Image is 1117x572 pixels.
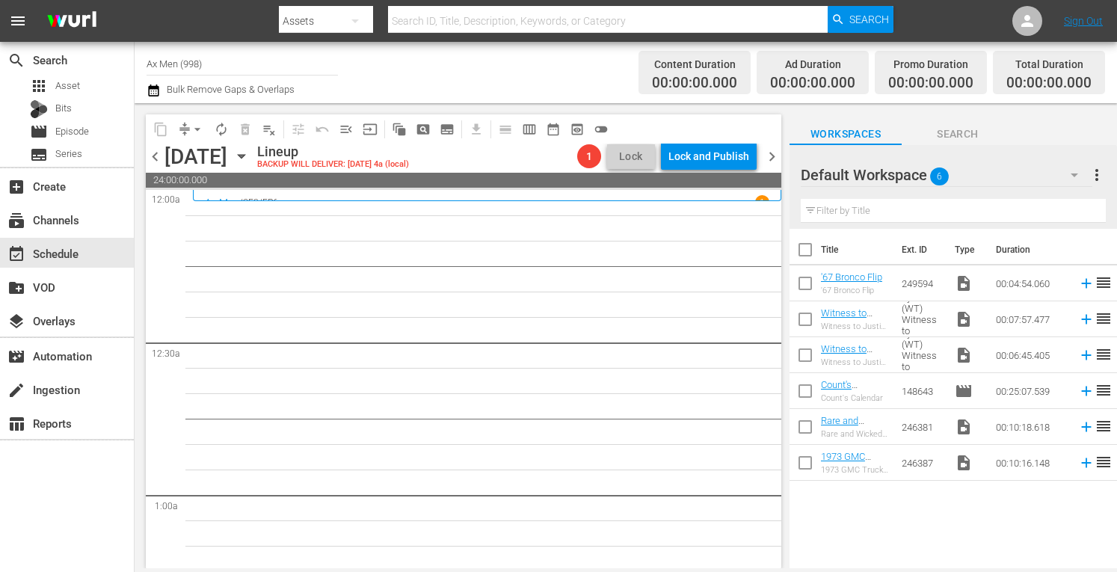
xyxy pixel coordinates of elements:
div: 1973 GMC Truck Gets EPIC Air Brush [821,465,890,475]
td: 148643 [896,373,949,409]
p: EP6 [262,197,278,208]
span: toggle_off [594,122,609,137]
td: Witness to Justice by A&E (WT) Witness to Justice: [PERSON_NAME] 150 [896,301,949,337]
a: Witness to Justice by A&E (WT) Witness to Justice: [PERSON_NAME] 150 [821,307,890,375]
span: Video [955,346,973,364]
span: chevron_right [763,147,781,166]
td: 246387 [896,445,949,481]
span: Episode [55,124,89,139]
th: Type [946,229,987,271]
span: Create Search Block [411,117,435,141]
span: 24 hours Lineup View is OFF [589,117,613,141]
span: Month Calendar View [541,117,565,141]
span: Overlays [7,313,25,330]
span: Download as CSV [459,114,488,144]
a: Count's Calendar [821,379,858,402]
span: menu_open [339,122,354,137]
div: Total Duration [1006,54,1092,75]
th: Title [821,229,893,271]
a: 1973 GMC Truck Gets EPIC Air Brush [821,451,889,485]
span: Clear Lineup [257,117,281,141]
svg: Add to Schedule [1078,347,1095,363]
a: '67 Bronco Flip [821,271,882,283]
span: 6 [930,161,949,192]
th: Ext. ID [893,229,946,271]
span: Video [955,310,973,328]
div: Promo Duration [888,54,973,75]
div: Default Workspace [801,154,1092,196]
th: Duration [987,229,1077,271]
span: Episode [30,123,48,141]
div: [DATE] [164,144,227,169]
span: 00:00:00.000 [888,75,973,92]
span: Loop Content [209,117,233,141]
button: Search [828,6,893,33]
span: Workspaces [790,125,902,144]
div: Rare and Wicked 1962 [PERSON_NAME] [821,429,890,439]
span: preview_outlined [570,122,585,137]
p: / [239,197,243,208]
div: Bits [30,100,48,118]
span: arrow_drop_down [190,122,205,137]
span: 00:00:00.000 [652,75,737,92]
span: 00:00:00.000 [770,75,855,92]
svg: Add to Schedule [1078,419,1095,435]
svg: Add to Schedule [1078,383,1095,399]
span: Lock [613,149,649,164]
td: 249594 [896,265,949,301]
div: BACKUP WILL DELIVER: [DATE] 4a (local) [257,160,409,170]
span: Create [7,178,25,196]
span: Asset [55,79,80,93]
span: 24:00:00.000 [146,173,781,188]
td: Witness to Justice by A&E (WT) Witness to Justice: [PERSON_NAME] 150 [896,337,949,373]
span: Series [30,146,48,164]
span: Week Calendar View [517,117,541,141]
img: ans4CAIJ8jUAAAAAAAAAAAAAAAAAAAAAAAAgQb4GAAAAAAAAAAAAAAAAAAAAAAAAJMjXAAAAAAAAAAAAAAAAAAAAAAAAgAT5G... [36,4,108,39]
span: reorder [1095,381,1113,399]
span: Search [849,6,889,33]
a: Witness to Justice by A&E (WT) Witness to Justice: [PERSON_NAME] 150 [821,343,890,410]
span: Video [955,418,973,436]
span: pageview_outlined [416,122,431,137]
a: Rare and Wicked 1962 [PERSON_NAME] [821,415,885,460]
div: Ad Duration [770,54,855,75]
span: Asset [30,77,48,95]
span: Update Metadata from Key Asset [358,117,382,141]
p: 1 [760,197,765,208]
div: Witness to Justice by A&E (WT) Witness to Justice: [PERSON_NAME] 150 [821,322,890,331]
span: compress [177,122,192,137]
span: Bulk Remove Gaps & Overlaps [164,84,295,95]
span: Copy Lineup [149,117,173,141]
svg: Add to Schedule [1078,311,1095,327]
span: Video [955,274,973,292]
span: 1 [577,150,601,162]
td: 00:04:54.060 [990,265,1072,301]
span: Bits [55,101,72,116]
span: Revert to Primary Episode [310,117,334,141]
span: reorder [1095,417,1113,435]
span: Channels [7,212,25,230]
span: auto_awesome_motion_outlined [392,122,407,137]
td: 246381 [896,409,949,445]
span: 00:00:00.000 [1006,75,1092,92]
span: autorenew_outlined [214,122,229,137]
span: Video [955,454,973,472]
span: calendar_view_week_outlined [522,122,537,137]
span: reorder [1095,453,1113,471]
td: 00:25:07.539 [990,373,1072,409]
span: reorder [1095,310,1113,327]
button: Lock and Publish [661,143,757,170]
div: Witness to Justice by A&E (WT) Witness to Justice: [PERSON_NAME] 150 [821,357,890,367]
svg: Add to Schedule [1078,275,1095,292]
span: Reports [7,415,25,433]
span: Series [55,147,82,162]
td: 00:06:45.405 [990,337,1072,373]
svg: Add to Schedule [1078,455,1095,471]
span: Schedule [7,245,25,263]
td: 00:07:57.477 [990,301,1072,337]
span: Fill episodes with ad slates [334,117,358,141]
span: chevron_left [146,147,164,166]
div: '67 Bronco Flip [821,286,882,295]
div: Content Duration [652,54,737,75]
div: Count's Calendar [821,393,890,403]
